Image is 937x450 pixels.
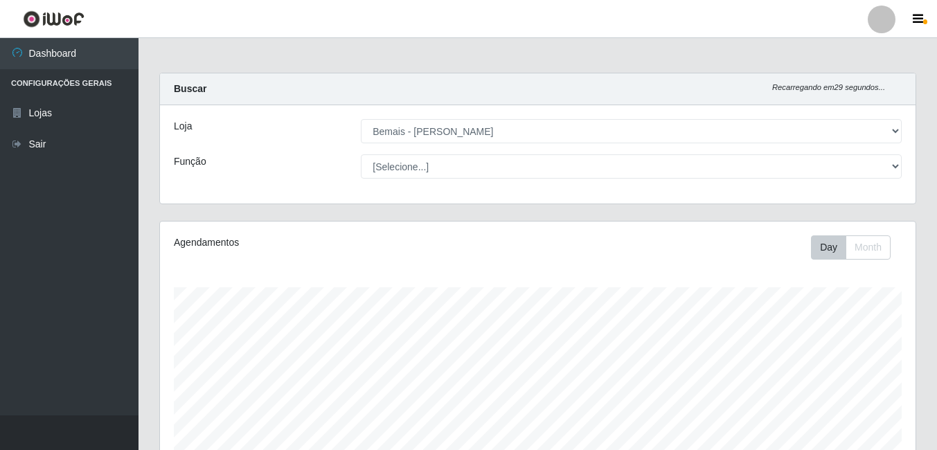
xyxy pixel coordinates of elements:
[811,235,891,260] div: First group
[23,10,84,28] img: CoreUI Logo
[174,154,206,169] label: Função
[811,235,902,260] div: Toolbar with button groups
[174,83,206,94] strong: Buscar
[174,235,465,250] div: Agendamentos
[811,235,846,260] button: Day
[772,83,885,91] i: Recarregando em 29 segundos...
[846,235,891,260] button: Month
[174,119,192,134] label: Loja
